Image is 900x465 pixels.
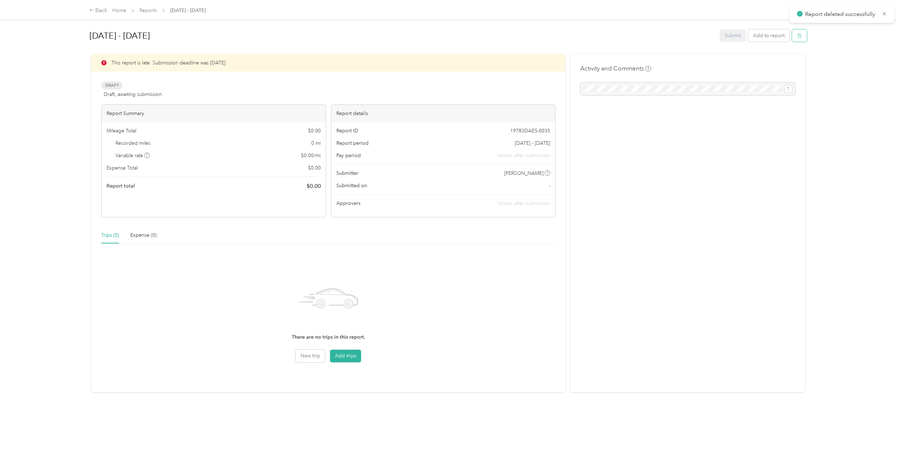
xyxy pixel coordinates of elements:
div: Report Summary [102,105,326,122]
span: Variable rate [115,152,150,159]
span: [PERSON_NAME] [504,170,543,177]
div: Expense (0) [130,231,156,239]
span: $ 0.00 [308,164,321,172]
span: Mileage Total [107,127,136,134]
span: Pay period [336,152,361,159]
p: Report deleted successfully [805,10,877,19]
span: Report total [107,182,135,190]
p: There are no trips in this report. [292,333,365,341]
span: $ 0.00 / mi [301,152,321,159]
span: shown after submission [498,152,550,159]
button: New trip [296,350,325,362]
iframe: Everlance-gr Chat Button Frame [860,425,900,465]
span: shown after submission [498,200,550,206]
span: [DATE] - [DATE] [170,7,206,14]
a: Home [112,7,126,13]
span: Submitter [336,170,358,177]
span: 19783DAE5-0035 [510,127,550,134]
span: Recorded miles [115,139,150,147]
div: Trips (0) [101,231,119,239]
span: $ 0.00 [307,182,321,190]
button: Add trips [330,350,361,362]
span: Approvers [336,200,360,207]
span: Draft [101,81,123,90]
div: Report details [331,105,556,122]
span: 0 mi [311,139,321,147]
h4: Activity and Comments [580,64,651,73]
a: Reports [139,7,157,13]
span: Draft, awaiting submission [104,91,162,98]
span: Submitted on [336,182,367,189]
span: Expense Total [107,164,138,172]
div: This report is late. Submission deadline was [DATE] [91,54,565,71]
span: Report ID [336,127,358,134]
h1: Jul 1 - 31, 2025 [90,27,715,44]
span: [DATE] - [DATE] [515,139,550,147]
button: Add to report [748,29,790,42]
div: Back [89,6,108,15]
span: Report period [336,139,369,147]
span: - [549,182,550,189]
span: $ 0.00 [308,127,321,134]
